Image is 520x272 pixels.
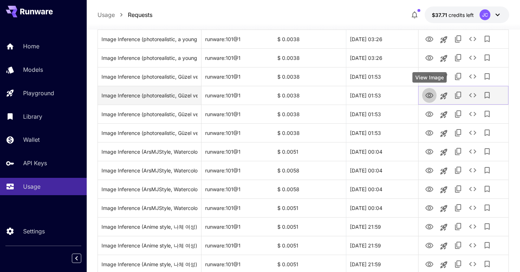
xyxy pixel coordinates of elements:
[437,164,451,178] button: Launch in playground
[451,238,465,253] button: Copy TaskUUID
[274,105,346,123] div: $ 0.0038
[480,163,494,177] button: Add to library
[23,135,40,144] p: Wallet
[101,49,198,67] div: Click to copy prompt
[465,32,480,46] button: See details
[346,105,418,123] div: 29 Aug, 2025 01:53
[101,124,198,142] div: Click to copy prompt
[274,67,346,86] div: $ 0.0038
[432,11,474,19] div: $37.70512
[480,32,494,46] button: Add to library
[422,163,437,177] button: View Image
[77,252,87,265] div: Collapse sidebar
[346,30,418,48] div: 29 Aug, 2025 03:26
[451,201,465,215] button: Copy TaskUUID
[201,48,274,67] div: runware:101@1
[480,219,494,234] button: Add to library
[422,106,437,121] button: View Image
[201,217,274,236] div: runware:101@1
[422,88,437,102] button: View Image
[465,69,480,84] button: See details
[425,6,509,23] button: $37.70512JC
[274,86,346,105] div: $ 0.0038
[465,238,480,253] button: See details
[437,51,451,66] button: Launch in playground
[437,108,451,122] button: Launch in playground
[23,42,39,51] p: Home
[451,107,465,121] button: Copy TaskUUID
[480,107,494,121] button: Add to library
[201,67,274,86] div: runware:101@1
[23,159,47,167] p: API Keys
[422,69,437,84] button: View Image
[422,125,437,140] button: View Image
[201,180,274,198] div: runware:101@1
[465,182,480,196] button: See details
[346,48,418,67] div: 29 Aug, 2025 03:26
[451,144,465,159] button: Copy TaskUUID
[422,31,437,46] button: View Image
[346,217,418,236] div: 28 Aug, 2025 21:59
[274,180,346,198] div: $ 0.0058
[23,89,54,97] p: Playground
[97,10,152,19] nav: breadcrumb
[451,182,465,196] button: Copy TaskUUID
[97,10,115,19] a: Usage
[480,144,494,159] button: Add to library
[422,200,437,215] button: View Image
[101,236,198,255] div: Click to copy prompt
[451,32,465,46] button: Copy TaskUUID
[23,227,45,236] p: Settings
[437,32,451,47] button: Launch in playground
[101,30,198,48] div: Click to copy prompt
[451,126,465,140] button: Copy TaskUUID
[23,65,43,74] p: Models
[448,12,474,18] span: credits left
[201,105,274,123] div: runware:101@1
[346,67,418,86] div: 29 Aug, 2025 01:53
[480,238,494,253] button: Add to library
[201,161,274,180] div: runware:101@1
[480,182,494,196] button: Add to library
[480,88,494,102] button: Add to library
[451,163,465,177] button: Copy TaskUUID
[346,198,418,217] div: 29 Aug, 2025 00:04
[101,67,198,86] div: Click to copy prompt
[437,258,451,272] button: Launch in playground
[274,123,346,142] div: $ 0.0038
[437,201,451,216] button: Launch in playground
[422,238,437,253] button: View Image
[128,10,152,19] a: Requests
[465,88,480,102] button: See details
[451,88,465,102] button: Copy TaskUUID
[346,180,418,198] div: 29 Aug, 2025 00:04
[465,51,480,65] button: See details
[101,142,198,161] div: Click to copy prompt
[101,199,198,217] div: Click to copy prompt
[437,89,451,103] button: Launch in playground
[480,51,494,65] button: Add to library
[346,236,418,255] div: 28 Aug, 2025 21:59
[101,105,198,123] div: Click to copy prompt
[346,123,418,142] div: 29 Aug, 2025 01:53
[422,256,437,271] button: View Image
[451,51,465,65] button: Copy TaskUUID
[274,30,346,48] div: $ 0.0038
[437,183,451,197] button: Launch in playground
[465,201,480,215] button: See details
[274,161,346,180] div: $ 0.0058
[465,144,480,159] button: See details
[23,182,40,191] p: Usage
[437,220,451,234] button: Launch in playground
[72,254,81,263] button: Collapse sidebar
[465,163,480,177] button: See details
[101,180,198,198] div: Click to copy prompt
[480,69,494,84] button: Add to library
[101,161,198,180] div: Click to copy prompt
[465,219,480,234] button: See details
[201,142,274,161] div: runware:101@1
[480,9,490,20] div: JC
[451,219,465,234] button: Copy TaskUUID
[346,161,418,180] div: 29 Aug, 2025 00:04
